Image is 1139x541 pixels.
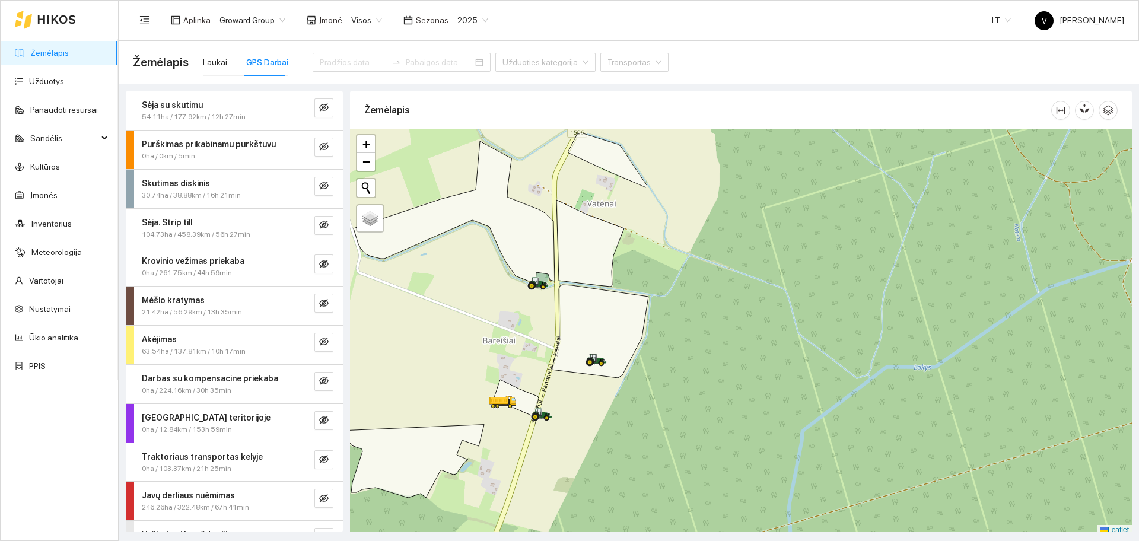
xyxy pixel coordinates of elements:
[319,337,329,348] span: eye-invisible
[142,179,210,188] strong: Skutimas diskinis
[314,333,333,352] button: eye-invisible
[392,58,401,67] span: to
[126,209,343,247] div: Sėja. Strip till104.73ha / 458.39km / 56h 27mineye-invisible
[30,105,98,114] a: Panaudoti resursai
[142,229,250,240] span: 104.73ha / 458.39km / 56h 27min
[142,307,242,318] span: 21.42ha / 56.29km / 13h 35min
[319,376,329,387] span: eye-invisible
[142,452,263,462] strong: Traktoriaus transportas kelyje
[126,131,343,169] div: Purškimas prikabinamu purkštuvu0ha / 0km / 5mineye-invisible
[142,295,205,305] strong: Mėšlo kratymas
[403,15,413,25] span: calendar
[314,216,333,235] button: eye-invisible
[142,491,235,500] strong: Javų derliaus nuėmimas
[319,259,329,270] span: eye-invisible
[351,11,382,29] span: Visos
[142,256,244,266] strong: Krovinio vežimas priekaba
[1042,11,1047,30] span: V
[29,77,64,86] a: Užduotys
[319,494,329,505] span: eye-invisible
[457,11,488,29] span: 2025
[1052,106,1070,115] span: column-width
[126,170,343,208] div: Skutimas diskinis30.74ha / 38.88km / 16h 21mineye-invisible
[139,15,150,26] span: menu-fold
[30,126,98,150] span: Sandėlis
[357,179,375,197] button: Initiate a new search
[142,112,246,123] span: 54.11ha / 177.92km / 12h 27min
[314,450,333,469] button: eye-invisible
[314,254,333,273] button: eye-invisible
[314,138,333,157] button: eye-invisible
[142,100,203,110] strong: Sėja su skutimu
[31,247,82,257] a: Meteorologija
[142,346,246,357] span: 63.54ha / 137.81km / 10h 17min
[142,385,231,396] span: 0ha / 224.16km / 30h 35min
[133,53,189,72] span: Žemėlapis
[1051,101,1070,120] button: column-width
[31,219,72,228] a: Inventorius
[30,162,60,171] a: Kultūros
[392,58,401,67] span: swap-right
[314,489,333,508] button: eye-invisible
[133,8,157,32] button: menu-fold
[142,530,232,539] strong: Važiavimai be užduočių
[126,91,343,130] div: Sėja su skutimu54.11ha / 177.92km / 12h 27mineye-invisible
[171,15,180,25] span: layout
[307,15,316,25] span: shop
[314,372,333,391] button: eye-invisible
[126,326,343,364] div: Akėjimas63.54ha / 137.81km / 10h 17mineye-invisible
[142,139,276,149] strong: Purškimas prikabinamu purkštuvu
[364,93,1051,127] div: Žemėlapis
[246,56,288,69] div: GPS Darbai
[319,181,329,192] span: eye-invisible
[357,205,383,231] a: Layers
[30,48,69,58] a: Žemėlapis
[357,153,375,171] a: Zoom out
[320,56,387,69] input: Pradžios data
[219,11,285,29] span: Groward Group
[1100,526,1129,534] a: Leaflet
[314,177,333,196] button: eye-invisible
[319,298,329,310] span: eye-invisible
[126,247,343,286] div: Krovinio vežimas priekaba0ha / 261.75km / 44h 59mineye-invisible
[29,333,78,342] a: Ūkio analitika
[183,14,212,27] span: Aplinka :
[319,142,329,153] span: eye-invisible
[30,190,58,200] a: Įmonės
[416,14,450,27] span: Sezonas :
[142,151,195,162] span: 0ha / 0km / 5min
[142,335,177,344] strong: Akėjimas
[126,404,343,443] div: [GEOGRAPHIC_DATA] teritorijoje0ha / 12.84km / 153h 59mineye-invisible
[319,220,329,231] span: eye-invisible
[142,218,192,227] strong: Sėja. Strip till
[142,502,249,513] span: 246.26ha / 322.48km / 67h 41min
[142,374,278,383] strong: Darbas su kompensacine priekaba
[362,154,370,169] span: −
[314,411,333,430] button: eye-invisible
[142,268,232,279] span: 0ha / 261.75km / 44h 59min
[29,304,71,314] a: Nustatymai
[29,276,63,285] a: Vartotojai
[142,413,271,422] strong: [GEOGRAPHIC_DATA] teritorijoje
[126,443,343,482] div: Traktoriaus transportas kelyje0ha / 103.37km / 21h 25mineye-invisible
[314,294,333,313] button: eye-invisible
[142,424,232,435] span: 0ha / 12.84km / 153h 59min
[142,190,241,201] span: 30.74ha / 38.88km / 16h 21min
[319,103,329,114] span: eye-invisible
[362,136,370,151] span: +
[1035,15,1124,25] span: [PERSON_NAME]
[126,287,343,325] div: Mėšlo kratymas21.42ha / 56.29km / 13h 35mineye-invisible
[357,135,375,153] a: Zoom in
[314,98,333,117] button: eye-invisible
[992,11,1011,29] span: LT
[319,14,344,27] span: Įmonė :
[406,56,473,69] input: Pabaigos data
[203,56,227,69] div: Laukai
[142,463,231,475] span: 0ha / 103.37km / 21h 25min
[29,361,46,371] a: PPIS
[126,482,343,520] div: Javų derliaus nuėmimas246.26ha / 322.48km / 67h 41mineye-invisible
[319,454,329,466] span: eye-invisible
[126,365,343,403] div: Darbas su kompensacine priekaba0ha / 224.16km / 30h 35mineye-invisible
[319,415,329,427] span: eye-invisible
